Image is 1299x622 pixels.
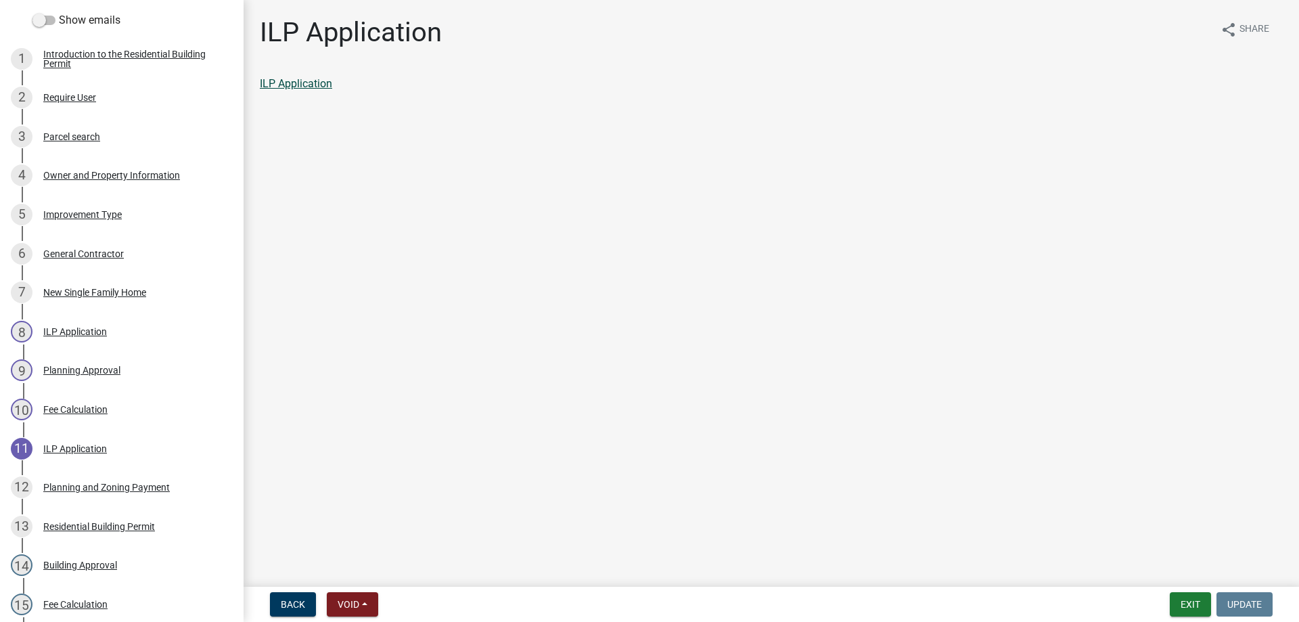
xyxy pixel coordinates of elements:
[11,48,32,70] div: 1
[11,164,32,186] div: 4
[43,210,122,219] div: Improvement Type
[1227,599,1262,610] span: Update
[43,522,155,531] div: Residential Building Permit
[43,132,100,141] div: Parcel search
[11,476,32,498] div: 12
[11,243,32,265] div: 6
[11,516,32,537] div: 13
[43,483,170,492] div: Planning and Zoning Payment
[281,599,305,610] span: Back
[11,399,32,420] div: 10
[11,204,32,225] div: 5
[43,560,117,570] div: Building Approval
[1216,592,1273,617] button: Update
[43,93,96,102] div: Require User
[43,249,124,259] div: General Contractor
[43,49,222,68] div: Introduction to the Residential Building Permit
[11,359,32,381] div: 9
[11,126,32,148] div: 3
[260,77,332,90] a: ILP Application
[43,288,146,297] div: New Single Family Home
[43,365,120,375] div: Planning Approval
[11,87,32,108] div: 2
[43,405,108,414] div: Fee Calculation
[11,594,32,615] div: 15
[11,282,32,303] div: 7
[270,592,316,617] button: Back
[11,438,32,460] div: 11
[338,599,359,610] span: Void
[1239,22,1269,38] span: Share
[43,327,107,336] div: ILP Application
[327,592,378,617] button: Void
[1170,592,1211,617] button: Exit
[1221,22,1237,38] i: share
[11,554,32,576] div: 14
[43,600,108,609] div: Fee Calculation
[11,321,32,342] div: 8
[43,444,107,453] div: ILP Application
[1210,16,1280,43] button: shareShare
[32,12,120,28] label: Show emails
[260,16,442,49] h1: ILP Application
[43,171,180,180] div: Owner and Property Information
